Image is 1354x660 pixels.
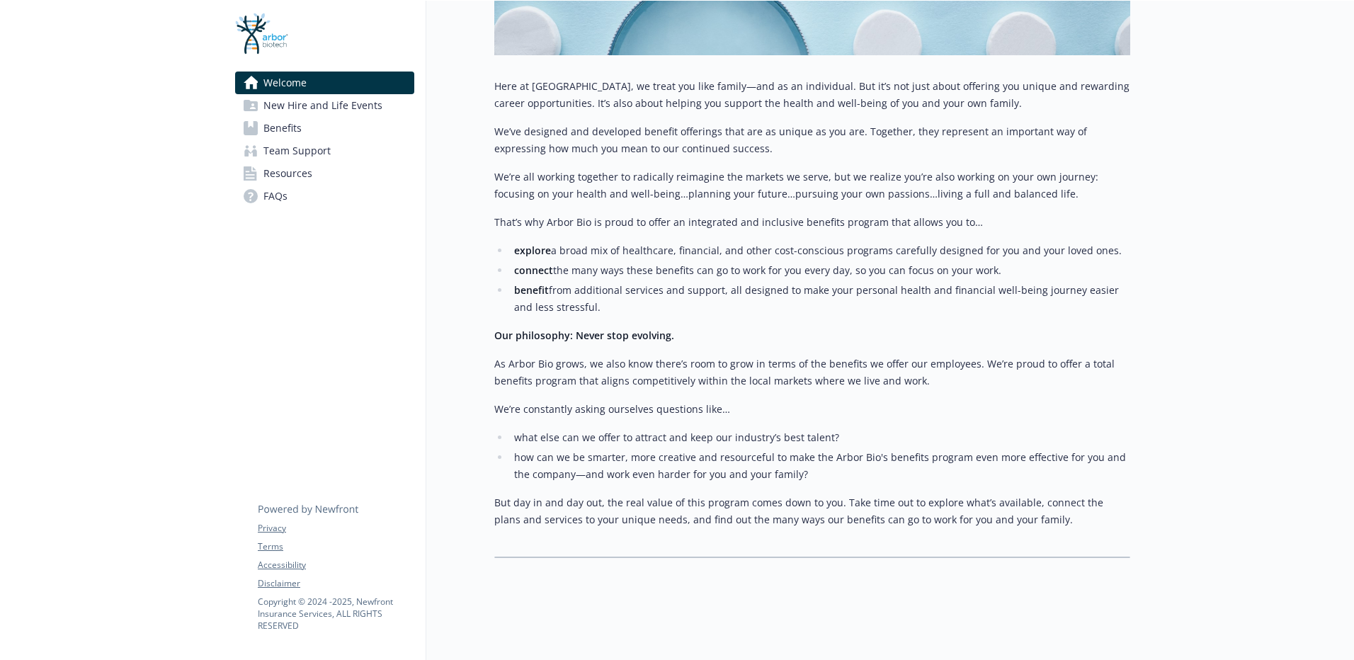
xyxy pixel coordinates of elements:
[494,123,1130,157] p: We’ve designed and developed benefit offerings that are as unique as you are. Together, they repr...
[235,140,414,162] a: Team Support
[510,262,1130,279] li: the many ways these benefits can go to work for you every day, so you can focus on your work.
[494,169,1130,203] p: We’re all working together to radically reimagine the markets we serve, but we realize you’re als...
[258,540,414,553] a: Terms
[258,559,414,571] a: Accessibility
[235,185,414,207] a: FAQs
[514,244,551,257] strong: explore
[514,263,553,277] strong: connect
[510,282,1130,316] li: from additional services and support, all designed to make your personal health and financial wel...
[235,94,414,117] a: New Hire and Life Events
[258,577,414,590] a: Disclaimer
[258,522,414,535] a: Privacy
[494,329,674,342] strong: Our philosophy: Never stop evolving.
[263,162,312,185] span: Resources
[514,283,549,297] strong: benefit
[494,214,1130,231] p: That’s why Arbor Bio is proud to offer an integrated and inclusive benefits program that allows y...
[263,140,331,162] span: Team Support
[263,94,382,117] span: New Hire and Life Events
[510,449,1130,483] li: how can we be smarter, more creative and resourceful to make the Arbor Bio's benefits program eve...
[494,494,1130,528] p: But day in and day out, the real value of this program comes down to you. Take time out to explor...
[263,185,288,207] span: FAQs
[235,117,414,140] a: Benefits
[235,162,414,185] a: Resources
[235,72,414,94] a: Welcome
[494,78,1130,112] p: Here at [GEOGRAPHIC_DATA], we treat you like family—and as an individual. But it’s not just about...
[510,242,1130,259] li: a broad mix of healthcare, financial, and other cost-conscious programs carefully designed for yo...
[263,117,302,140] span: Benefits
[494,355,1130,389] p: As Arbor Bio grows, we also know there’s room to grow in terms of the benefits we offer our emplo...
[258,596,414,632] p: Copyright © 2024 - 2025 , Newfront Insurance Services, ALL RIGHTS RESERVED
[494,401,1130,418] p: We’re constantly asking ourselves questions like…
[510,429,1130,446] li: what else can we offer to attract and keep our industry’s best talent?
[263,72,307,94] span: Welcome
